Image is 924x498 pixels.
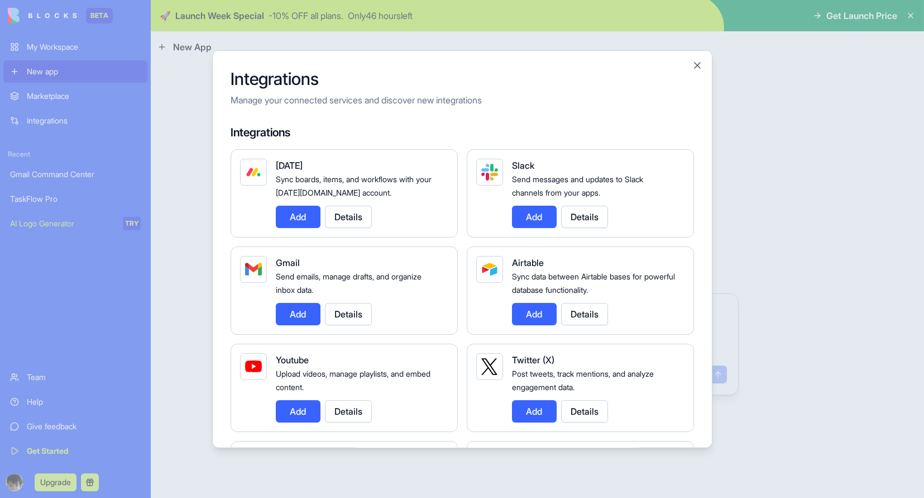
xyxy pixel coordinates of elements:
[325,205,372,227] button: Details
[231,93,694,106] p: Manage your connected services and discover new integrations
[276,271,422,294] span: Send emails, manage drafts, and organize inbox data.
[561,400,608,422] button: Details
[512,400,557,422] button: Add
[276,159,303,170] span: [DATE]
[231,124,694,140] h4: Integrations
[561,302,608,325] button: Details
[276,400,320,422] button: Add
[276,368,430,391] span: Upload videos, manage playlists, and embed content.
[231,68,694,88] h2: Integrations
[512,354,554,365] span: Twitter (X)
[692,59,703,70] button: Close
[512,174,643,197] span: Send messages and updates to Slack channels from your apps.
[512,302,557,325] button: Add
[276,174,432,197] span: Sync boards, items, and workflows with your [DATE][DOMAIN_NAME] account.
[276,205,320,227] button: Add
[561,205,608,227] button: Details
[325,400,372,422] button: Details
[512,271,675,294] span: Sync data between Airtable bases for powerful database functionality.
[512,368,654,391] span: Post tweets, track mentions, and analyze engagement data.
[276,354,309,365] span: Youtube
[276,302,320,325] button: Add
[276,257,300,268] span: Gmail
[512,205,557,227] button: Add
[512,257,544,268] span: Airtable
[325,302,372,325] button: Details
[512,159,534,170] span: Slack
